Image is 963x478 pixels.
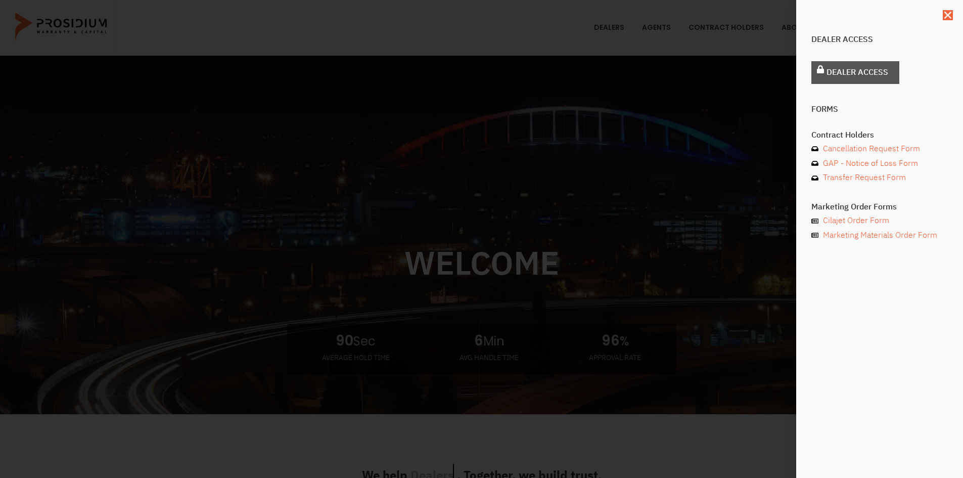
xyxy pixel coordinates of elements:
[811,170,948,185] a: Transfer Request Form
[811,61,899,84] a: Dealer Access
[811,131,948,139] h4: Contract Holders
[820,156,918,171] span: GAP - Notice of Loss Form
[811,35,948,44] h4: Dealer Access
[811,142,948,156] a: Cancellation Request Form
[820,170,906,185] span: Transfer Request Form
[820,142,920,156] span: Cancellation Request Form
[820,213,889,228] span: Cilajet Order Form
[811,203,948,211] h4: Marketing Order Forms
[811,105,948,113] h4: Forms
[820,228,937,243] span: Marketing Materials Order Form
[943,10,953,20] a: Close
[811,213,948,228] a: Cilajet Order Form
[827,65,888,80] span: Dealer Access
[811,156,948,171] a: GAP - Notice of Loss Form
[811,228,948,243] a: Marketing Materials Order Form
